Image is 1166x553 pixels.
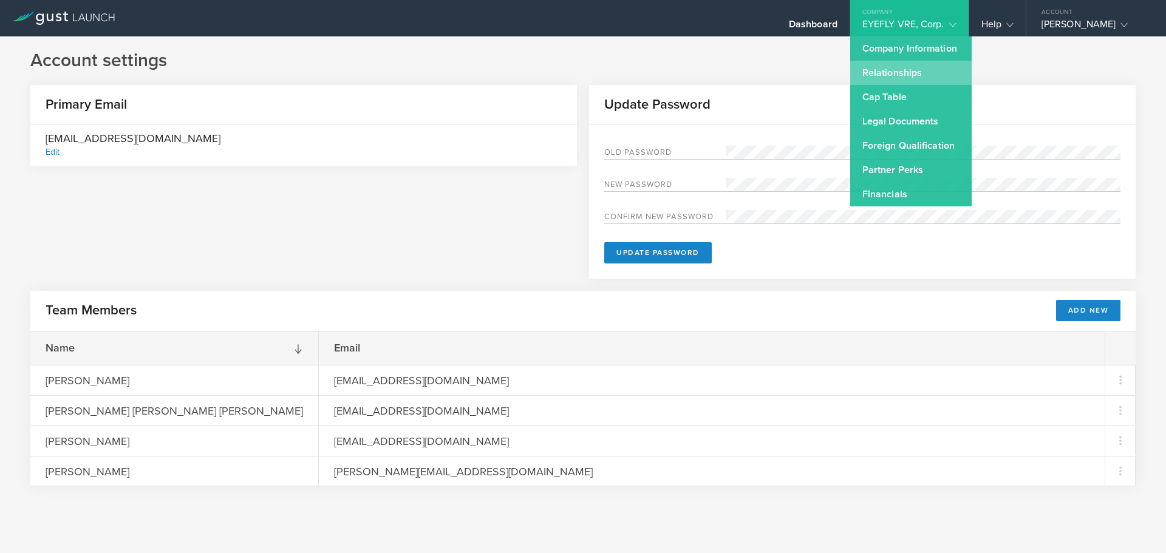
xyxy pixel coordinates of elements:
div: [EMAIL_ADDRESS][DOMAIN_NAME] [319,365,525,395]
div: Email [319,331,482,365]
div: Help [981,18,1014,36]
h2: Primary Email [30,96,127,114]
div: [EMAIL_ADDRESS][DOMAIN_NAME] [319,396,525,425]
h2: Team Members [46,302,137,319]
div: [PERSON_NAME] [1042,18,1145,36]
h1: Account settings [30,49,1136,73]
div: [PERSON_NAME][EMAIL_ADDRESS][DOMAIN_NAME] [319,456,609,486]
button: Add New [1056,300,1121,321]
div: [EMAIL_ADDRESS][DOMAIN_NAME] [319,426,525,455]
div: Dashboard [789,18,837,36]
label: New password [604,181,726,191]
div: [PERSON_NAME] [30,365,318,395]
div: Name [30,331,318,365]
h2: Update Password [589,96,711,114]
label: Old Password [604,149,726,159]
button: Update Password [604,242,712,263]
div: [EMAIL_ADDRESS][DOMAIN_NAME] [46,131,220,160]
div: [PERSON_NAME] [30,426,318,455]
div: EYEFLY VRE, Corp. [862,18,956,36]
div: Edit [46,147,60,157]
label: Confirm new password [604,213,726,223]
iframe: Chat Widget [1105,495,1166,553]
div: [PERSON_NAME] [30,456,318,486]
div: [PERSON_NAME] [PERSON_NAME] [PERSON_NAME] [30,396,318,425]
